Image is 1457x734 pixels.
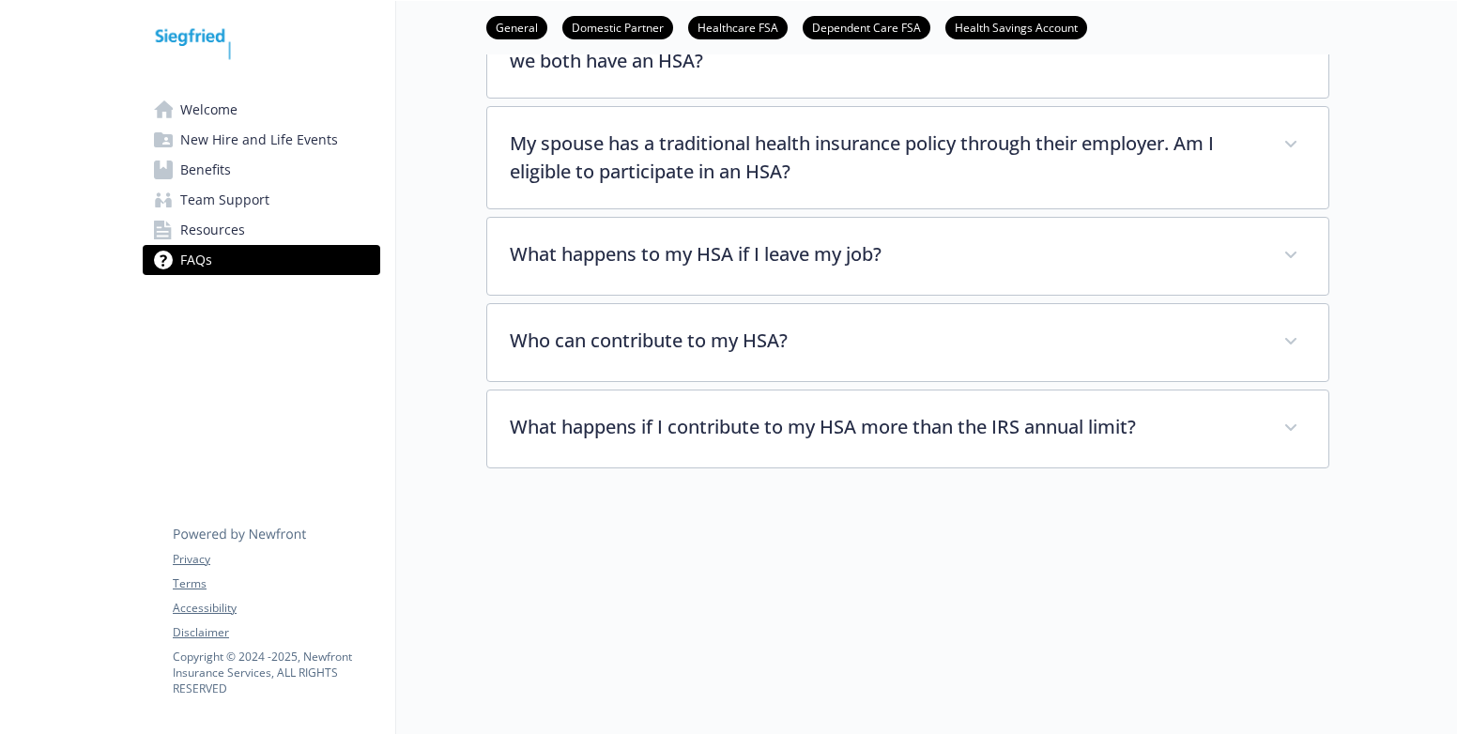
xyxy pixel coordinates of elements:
p: Who can contribute to my HSA? [510,327,1261,355]
div: Who can contribute to my HSA? [487,304,1328,381]
span: Resources [180,215,245,245]
a: Welcome [143,95,380,125]
a: Accessibility [173,600,379,617]
a: Healthcare FSA [688,18,788,36]
span: Welcome [180,95,238,125]
div: My spouse has a traditional health insurance policy through their employer. Am I eligible to part... [487,107,1328,208]
a: Benefits [143,155,380,185]
p: Copyright © 2024 - 2025 , Newfront Insurance Services, ALL RIGHTS RESERVED [173,649,379,696]
a: Disclaimer [173,624,379,641]
p: What happens to my HSA if I leave my job? [510,240,1261,268]
a: Resources [143,215,380,245]
a: Privacy [173,551,379,568]
a: General [486,18,547,36]
span: Team Support [180,185,269,215]
span: New Hire and Life Events [180,125,338,155]
a: Dependent Care FSA [803,18,930,36]
div: What happens to my HSA if I leave my job? [487,218,1328,295]
span: FAQs [180,245,212,275]
a: Health Savings Account [945,18,1087,36]
a: Domestic Partner [562,18,673,36]
p: What happens if I contribute to my HSA more than the IRS annual limit? [510,413,1261,441]
a: Team Support [143,185,380,215]
a: FAQs [143,245,380,275]
span: Benefits [180,155,231,185]
div: What happens if I contribute to my HSA more than the IRS annual limit? [487,390,1328,467]
p: My spouse has a traditional health insurance policy through their employer. Am I eligible to part... [510,130,1261,186]
a: Terms [173,575,379,592]
a: New Hire and Life Events [143,125,380,155]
